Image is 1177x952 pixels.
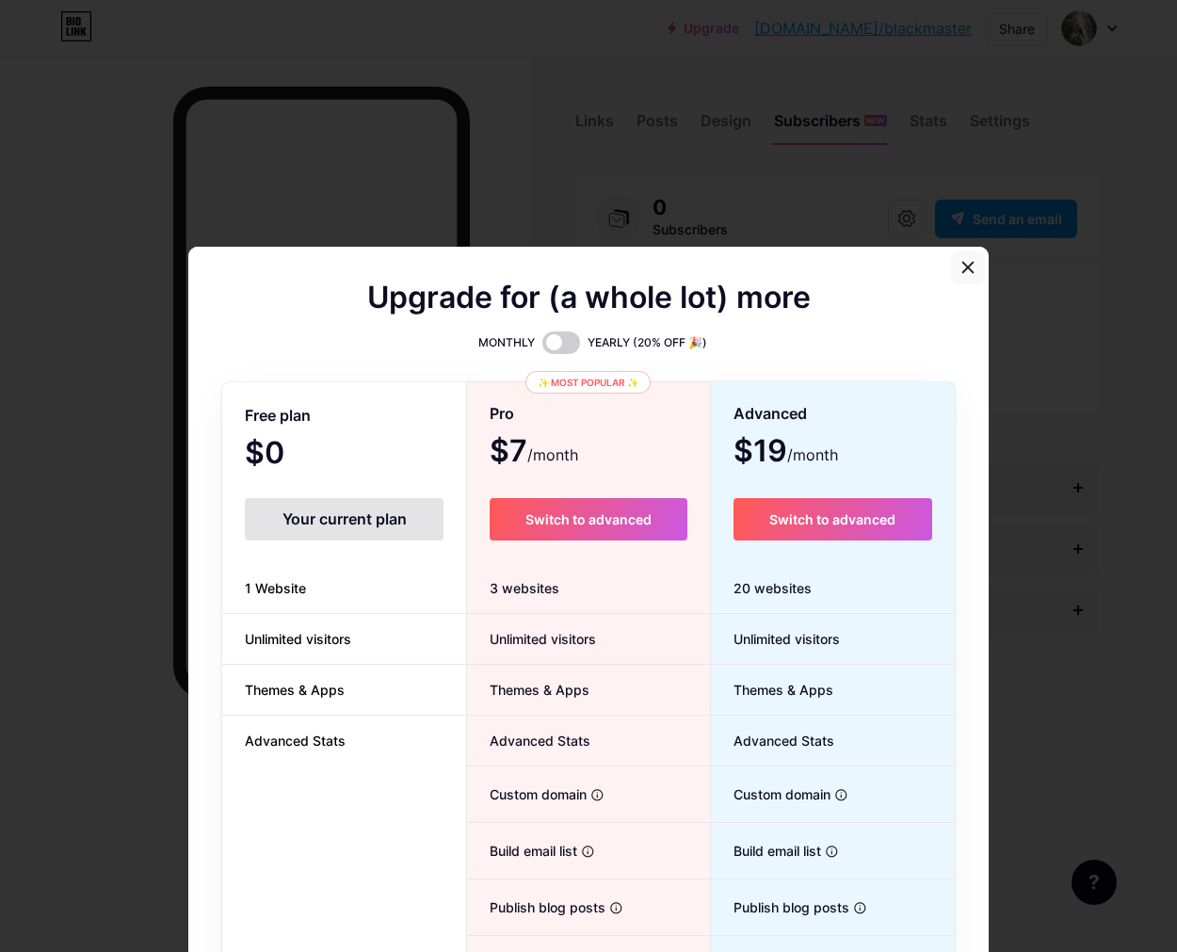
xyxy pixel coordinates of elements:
span: Free plan [245,399,311,432]
span: /month [787,444,838,466]
button: Switch to advanced [490,498,686,541]
span: Advanced Stats [711,731,834,750]
div: 3 websites [467,563,709,614]
span: Themes & Apps [467,680,589,700]
span: Advanced Stats [467,731,590,750]
span: Build email list [467,841,577,861]
div: 20 websites [711,563,955,614]
span: Publish blog posts [711,897,849,917]
span: Upgrade for (a whole lot) more [367,286,811,309]
button: Switch to advanced [734,498,932,541]
span: Custom domain [711,784,830,804]
span: $0 [245,442,335,468]
span: Pro [490,397,514,430]
span: MONTHLY [478,333,535,352]
div: ✨ Most popular ✨ [525,371,651,394]
span: Switch to advanced [769,511,895,527]
span: Publish blog posts [467,897,605,917]
span: Unlimited visitors [711,629,840,649]
span: Unlimited visitors [467,629,596,649]
span: Advanced [734,397,807,430]
span: 1 Website [222,578,329,598]
span: Custom domain [467,784,587,804]
span: Advanced Stats [222,731,368,750]
span: $7 [490,440,578,466]
span: /month [527,444,578,466]
span: YEARLY (20% OFF 🎉) [588,333,707,352]
span: Themes & Apps [711,680,833,700]
span: Build email list [711,841,821,861]
span: Themes & Apps [222,680,367,700]
span: $19 [734,440,838,466]
span: Unlimited visitors [222,629,374,649]
span: Switch to advanced [525,511,652,527]
div: Your current plan [245,498,443,541]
